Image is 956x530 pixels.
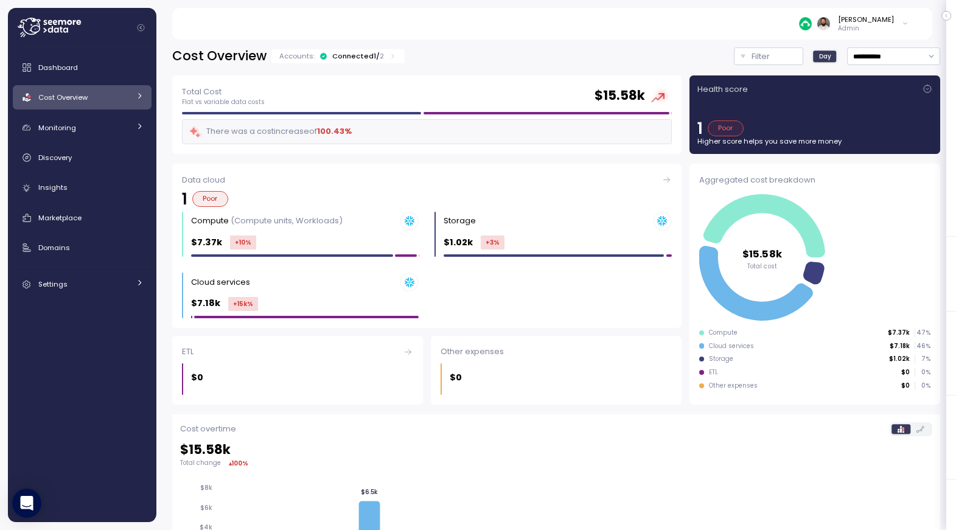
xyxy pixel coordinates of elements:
tspan: $6k [200,504,212,512]
div: Aggregated cost breakdown [699,174,930,186]
p: $0 [450,371,462,385]
p: 1 [182,191,187,207]
div: Connected 1 / [332,51,384,61]
div: Cloud services [709,342,754,350]
p: $0 [191,371,203,385]
img: ACg8ocLskjvUhBDgxtSFCRx4ztb74ewwa1VrVEuDBD_Ho1mrTsQB-QE=s96-c [817,17,830,30]
p: $0 [901,382,910,390]
a: Monitoring [13,116,152,140]
p: 1 [697,120,703,136]
a: ETL$0 [172,336,423,405]
div: +15k % [228,297,258,311]
div: 100 % [232,459,248,468]
p: $7.37k [888,329,910,337]
div: 100.43 % [317,125,352,138]
div: Open Intercom Messenger [12,489,41,518]
div: ETL [182,346,413,358]
a: Cost Overview [13,85,152,110]
h2: $ 15.58k [595,87,645,105]
img: 687cba7b7af778e9efcde14e.PNG [799,17,812,30]
a: Dashboard [13,55,152,80]
a: Data cloud1PoorCompute (Compute units, Workloads)$7.37k+10%Storage $1.02k+3%Cloud services $7.18k... [172,164,682,328]
div: ETL [709,368,718,377]
tspan: Total cost [748,262,777,270]
p: $7.18k [890,342,910,350]
button: Collapse navigation [133,23,148,32]
a: Domains [13,235,152,260]
div: There was a cost increase of [189,125,352,139]
p: 2 [380,51,384,61]
button: Filter [734,47,803,65]
div: Compute [709,329,738,337]
div: ▴ [229,459,248,468]
div: Storage [709,355,733,363]
div: Poor [192,191,228,207]
div: Other expenses [441,346,672,358]
div: Poor [708,120,744,136]
span: Day [819,52,831,61]
div: Cloud services [191,276,250,288]
span: Cost Overview [38,92,88,102]
tspan: $8k [200,484,212,492]
div: +10 % [230,235,256,249]
div: Data cloud [182,174,672,186]
p: $7.18k [191,296,220,310]
p: $1.02k [889,355,910,363]
p: Admin [838,24,894,33]
div: Other expenses [709,382,758,390]
span: Marketplace [38,213,82,223]
span: Dashboard [38,63,78,72]
p: $7.37k [191,235,222,249]
p: Flat vs variable data costs [182,98,265,106]
a: Discovery [13,145,152,170]
h2: Cost Overview [172,47,267,65]
p: Higher score helps you save more money [697,136,932,146]
span: Discovery [38,153,72,162]
p: $1.02k [444,235,473,249]
h2: $ 15.58k [180,441,932,459]
p: 0 % [915,368,930,377]
div: [PERSON_NAME] [838,15,894,24]
p: 47 % [915,329,930,337]
p: (Compute units, Workloads) [231,215,343,226]
span: Settings [38,279,68,289]
p: Total change [180,459,221,467]
div: Accounts:Connected1/2 [271,49,405,63]
span: Domains [38,243,70,253]
p: 7 % [915,355,930,363]
p: $0 [901,368,910,377]
tspan: $6.5k [361,488,379,496]
p: Accounts: [279,51,315,61]
div: Storage [444,215,476,227]
p: 0 % [915,382,930,390]
p: 46 % [915,342,930,350]
p: Cost overtime [180,423,236,435]
span: Insights [38,183,68,192]
span: Monitoring [38,123,76,133]
a: Settings [13,272,152,296]
tspan: $15.58k [743,246,783,260]
a: Insights [13,176,152,200]
a: Marketplace [13,206,152,230]
div: +3 % [481,235,504,249]
p: Health score [697,83,748,96]
p: Total Cost [182,86,265,98]
p: Filter [752,51,770,63]
div: Compute [191,215,343,227]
